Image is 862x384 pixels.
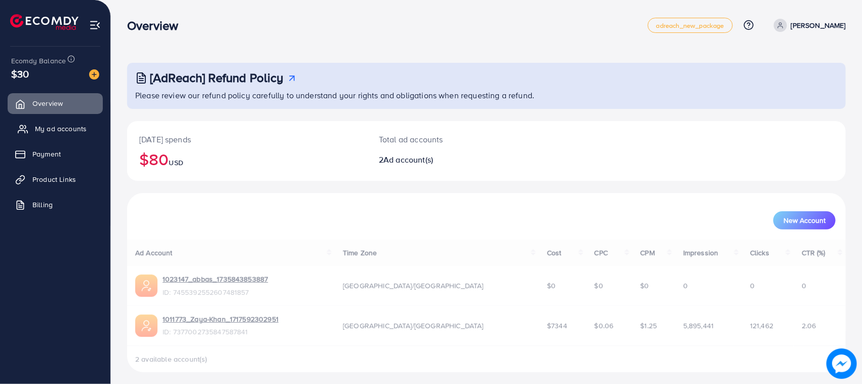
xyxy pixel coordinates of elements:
[383,154,433,165] span: Ad account(s)
[32,200,53,210] span: Billing
[8,169,103,189] a: Product Links
[89,69,99,80] img: image
[10,14,79,30] img: logo
[11,66,29,81] span: $30
[379,155,534,165] h2: 2
[127,18,186,33] h3: Overview
[150,70,284,85] h3: [AdReach] Refund Policy
[11,56,66,66] span: Ecomdy Balance
[783,217,826,224] span: New Account
[89,19,101,31] img: menu
[773,211,836,229] button: New Account
[379,133,534,145] p: Total ad accounts
[32,98,63,108] span: Overview
[656,22,724,29] span: adreach_new_package
[8,195,103,215] a: Billing
[8,144,103,164] a: Payment
[32,149,61,159] span: Payment
[169,158,183,168] span: USD
[791,19,846,31] p: [PERSON_NAME]
[770,19,846,32] a: [PERSON_NAME]
[8,119,103,139] a: My ad accounts
[32,174,76,184] span: Product Links
[8,93,103,113] a: Overview
[35,124,87,134] span: My ad accounts
[830,352,854,376] img: image
[139,133,355,145] p: [DATE] spends
[139,149,355,169] h2: $80
[135,89,840,101] p: Please review our refund policy carefully to understand your rights and obligations when requesti...
[648,18,733,33] a: adreach_new_package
